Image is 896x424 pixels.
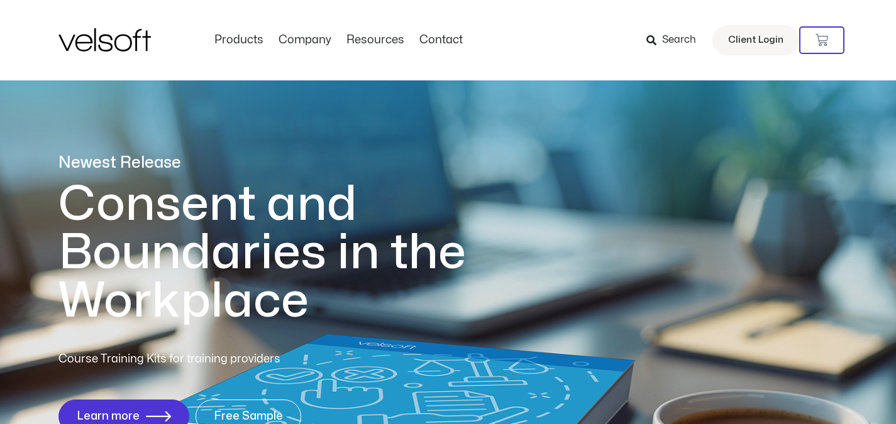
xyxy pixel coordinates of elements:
[207,33,470,47] nav: Menu
[712,25,799,55] a: Client Login
[58,152,517,174] p: Newest Release
[77,410,140,423] span: Learn more
[58,180,517,325] h1: Consent and Boundaries in the Workplace
[58,28,151,52] img: Velsoft Training Materials
[339,33,412,47] a: ResourcesMenu Toggle
[728,32,783,48] span: Client Login
[412,33,470,47] a: ContactMenu Toggle
[58,351,372,368] p: Course Training Kits for training providers
[646,30,705,51] a: Search
[207,33,271,47] a: ProductsMenu Toggle
[271,33,339,47] a: CompanyMenu Toggle
[662,32,696,48] span: Search
[214,410,283,423] span: Free Sample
